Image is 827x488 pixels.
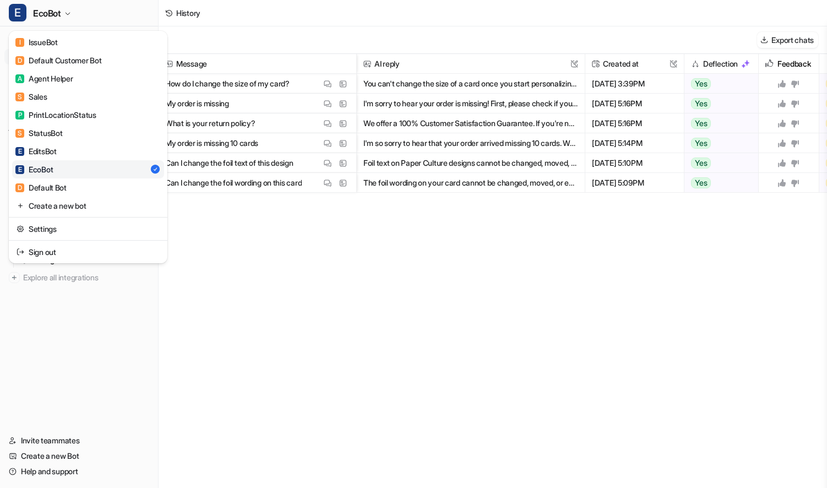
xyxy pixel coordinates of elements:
[15,109,96,121] div: PrintLocationStatus
[15,36,58,48] div: IssueBot
[15,129,24,138] span: S
[17,246,24,258] img: reset
[15,91,47,102] div: Sales
[15,73,73,84] div: Agent Helper
[15,127,62,139] div: StatusBot
[12,220,164,238] a: Settings
[9,31,167,263] div: EEcoBot
[15,182,67,193] div: Default Bot
[15,56,24,65] span: D
[15,111,24,120] span: P
[9,4,26,21] span: E
[15,165,24,174] span: E
[15,183,24,192] span: D
[12,197,164,215] a: Create a new bot
[33,6,61,21] span: EcoBot
[12,243,164,261] a: Sign out
[17,223,24,235] img: reset
[15,93,24,101] span: S
[15,74,24,83] span: A
[15,38,24,47] span: I
[15,145,57,157] div: EditsBot
[15,147,24,156] span: E
[15,164,53,175] div: EcoBot
[17,200,24,212] img: reset
[15,55,101,66] div: Default Customer Bot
